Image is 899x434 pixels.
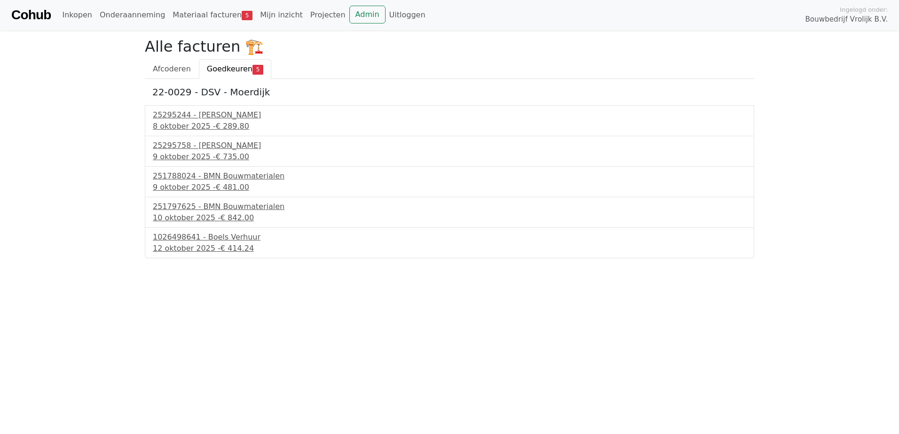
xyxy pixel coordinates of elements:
[153,232,746,254] a: 1026498641 - Boels Verhuur12 oktober 2025 -€ 414.24
[221,213,254,222] span: € 842.00
[11,4,51,26] a: Cohub
[153,170,746,182] div: 251788024 - BMN Bouwmaterialen
[153,212,746,224] div: 10 oktober 2025 -
[153,182,746,193] div: 9 oktober 2025 -
[242,11,252,20] span: 5
[153,201,746,212] div: 251797625 - BMN Bouwmaterialen
[152,86,747,98] h5: 22-0029 - DSV - Moerdijk
[840,5,888,14] span: Ingelogd onder:
[96,6,169,24] a: Onderaanneming
[216,122,249,131] span: € 289.80
[153,151,746,163] div: 9 oktober 2025 -
[221,244,254,253] span: € 414.24
[307,6,349,24] a: Projecten
[252,65,263,74] span: 5
[169,6,256,24] a: Materiaal facturen5
[386,6,429,24] a: Uitloggen
[199,59,271,79] a: Goedkeuren5
[153,140,746,163] a: 25295758 - [PERSON_NAME]9 oktober 2025 -€ 735.00
[153,109,746,121] div: 25295244 - [PERSON_NAME]
[216,183,249,192] span: € 481.00
[153,170,746,193] a: 251788024 - BMN Bouwmaterialen9 oktober 2025 -€ 481.00
[153,243,746,254] div: 12 oktober 2025 -
[58,6,95,24] a: Inkopen
[256,6,307,24] a: Mijn inzicht
[153,232,746,243] div: 1026498641 - Boels Verhuur
[153,121,746,132] div: 8 oktober 2025 -
[349,6,386,23] a: Admin
[145,38,754,55] h2: Alle facturen 🏗️
[207,64,252,73] span: Goedkeuren
[216,152,249,161] span: € 735.00
[153,64,191,73] span: Afcoderen
[153,109,746,132] a: 25295244 - [PERSON_NAME]8 oktober 2025 -€ 289.80
[153,201,746,224] a: 251797625 - BMN Bouwmaterialen10 oktober 2025 -€ 842.00
[145,59,199,79] a: Afcoderen
[153,140,746,151] div: 25295758 - [PERSON_NAME]
[805,14,888,25] span: Bouwbedrijf Vrolijk B.V.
